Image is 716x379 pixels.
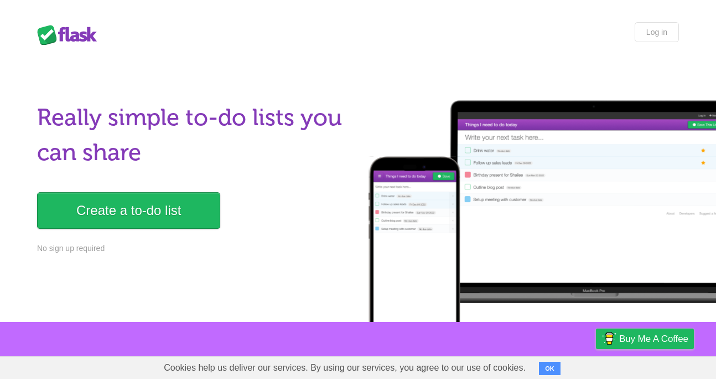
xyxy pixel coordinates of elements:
h1: Really simple to-do lists you can share [37,100,351,170]
a: Create a to-do list [37,192,220,229]
span: Cookies help us deliver our services. By using our services, you agree to our use of cookies. [153,357,537,379]
button: OK [539,362,561,375]
a: Log in [635,22,679,42]
p: No sign up required [37,243,351,254]
a: Buy me a coffee [596,329,694,349]
img: Buy me a coffee [601,329,616,348]
span: Buy me a coffee [619,329,688,349]
div: Flask Lists [37,25,103,45]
